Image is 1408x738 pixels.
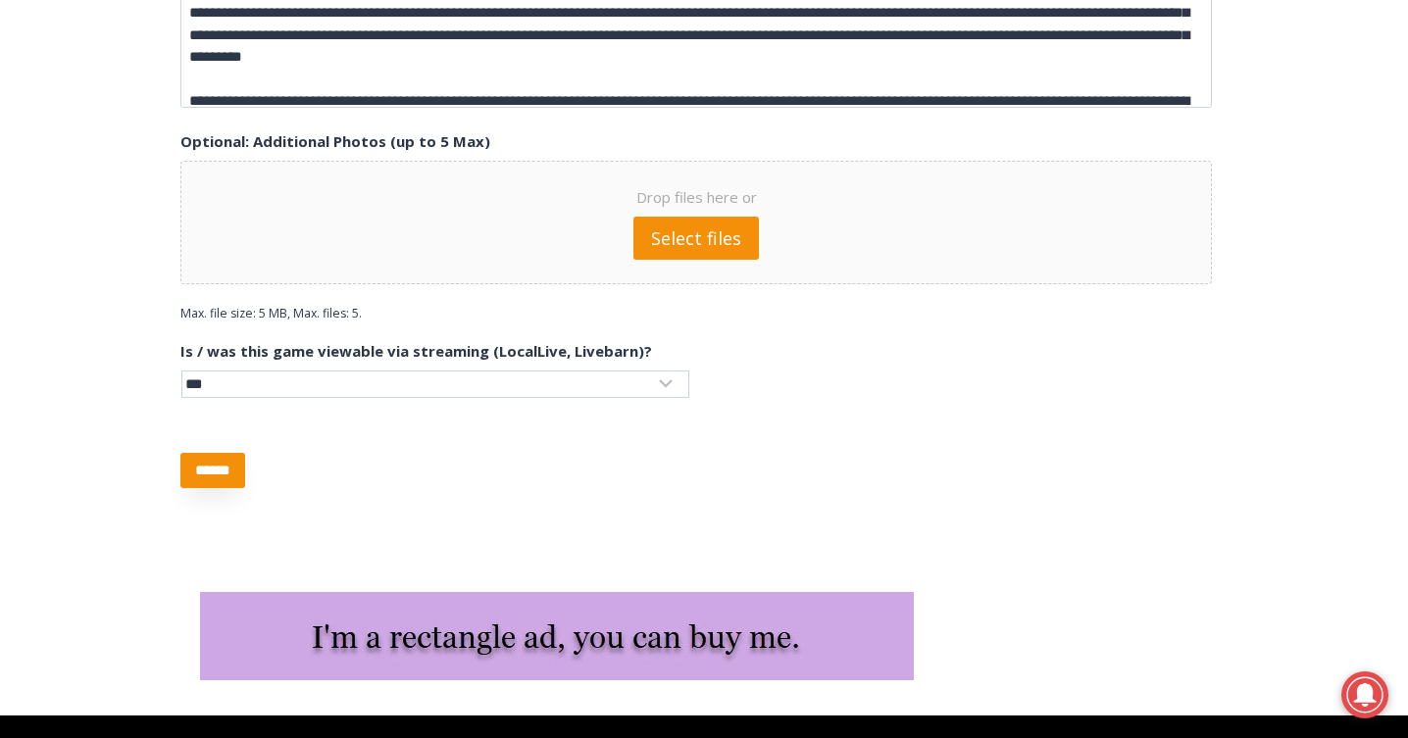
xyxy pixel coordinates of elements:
a: Intern @ [DOMAIN_NAME] [472,190,950,244]
label: Optional: Additional Photos (up to 5 Max) [180,132,490,152]
button: select files, optional: additional photos (up to 5 max) [633,217,759,259]
span: Max. file size: 5 MB, Max. files: 5. [180,289,377,321]
div: "The first chef I interviewed talked about coming to [GEOGRAPHIC_DATA] from [GEOGRAPHIC_DATA] in ... [495,1,927,190]
span: Intern @ [DOMAIN_NAME] [513,195,909,239]
span: Drop files here or [205,185,1187,209]
img: I'm a rectangle ad, you can buy me [200,592,914,680]
label: Is / was this game viewable via streaming (LocalLive, Livebarn)? [180,342,652,362]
